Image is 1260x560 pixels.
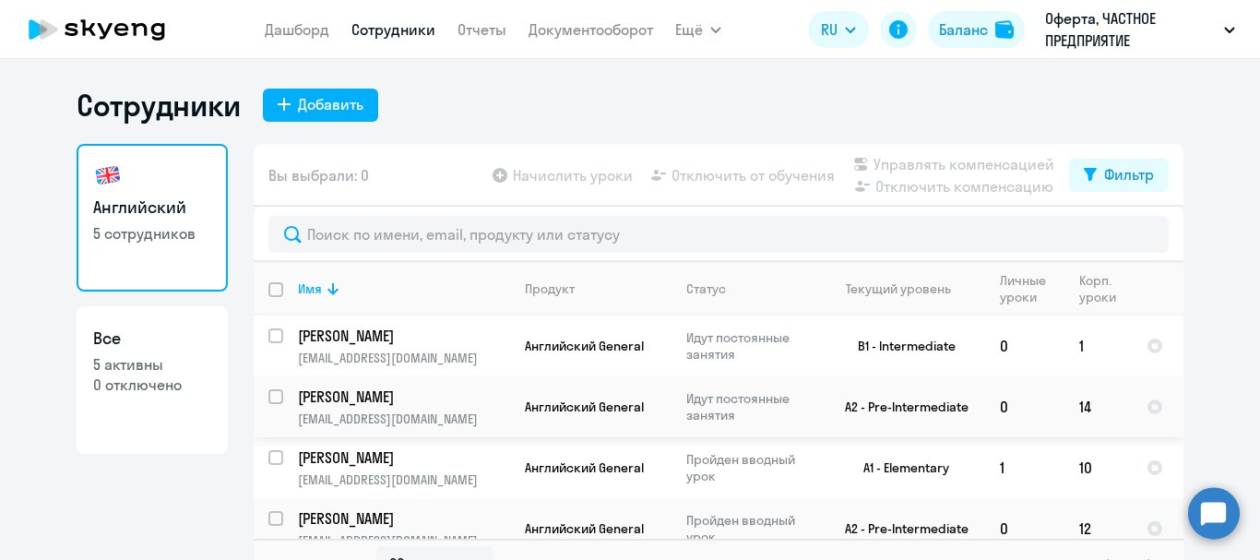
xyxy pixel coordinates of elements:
[529,20,653,39] a: Документооборот
[265,20,329,39] a: Дашборд
[298,326,509,346] a: [PERSON_NAME]
[298,326,506,346] p: [PERSON_NAME]
[525,399,644,415] span: Английский General
[1069,159,1169,192] button: Фильтр
[93,327,211,351] h3: Все
[928,11,1025,48] button: Балансbalance
[675,18,703,41] span: Ещё
[525,280,575,297] div: Продукт
[828,280,984,297] div: Текущий уровень
[77,144,228,292] a: Английский5 сотрудников
[298,280,509,297] div: Имя
[298,532,509,549] p: [EMAIL_ADDRESS][DOMAIN_NAME]
[814,316,985,376] td: B1 - Intermediate
[1079,272,1119,305] div: Корп. уроки
[525,338,644,354] span: Английский General
[985,376,1064,437] td: 0
[93,375,211,395] p: 0 отключено
[995,20,1014,39] img: balance
[985,316,1064,376] td: 0
[268,164,369,186] span: Вы выбрали: 0
[298,471,509,488] p: [EMAIL_ADDRESS][DOMAIN_NAME]
[1000,272,1064,305] div: Личные уроки
[686,280,813,297] div: Статус
[525,280,671,297] div: Продукт
[351,20,435,39] a: Сотрудники
[939,18,988,41] div: Баланс
[1064,437,1132,498] td: 10
[298,387,509,407] a: [PERSON_NAME]
[263,89,378,122] button: Добавить
[93,196,211,220] h3: Английский
[298,508,506,529] p: [PERSON_NAME]
[93,223,211,244] p: 5 сотрудников
[846,280,951,297] div: Текущий уровень
[268,216,1169,253] input: Поиск по имени, email, продукту или статусу
[686,280,726,297] div: Статус
[686,329,813,363] p: Идут постоянные занятия
[686,451,813,484] p: Пройден вводный урок
[298,93,363,115] div: Добавить
[1079,272,1131,305] div: Корп. уроки
[1064,498,1132,559] td: 12
[458,20,506,39] a: Отчеты
[525,459,644,476] span: Английский General
[77,306,228,454] a: Все5 активны0 отключено
[525,520,644,537] span: Английский General
[985,437,1064,498] td: 1
[686,512,813,545] p: Пройден вводный урок
[1036,7,1244,52] button: Оферта, ЧАСТНОЕ ПРЕДПРИЯТИЕ АГРОВИТАСЕРВИС
[686,390,813,423] p: Идут постоянные занятия
[821,18,838,41] span: RU
[93,161,123,190] img: english
[1104,163,1154,185] div: Фильтр
[675,11,721,48] button: Ещё
[814,437,985,498] td: A1 - Elementary
[1064,376,1132,437] td: 14
[985,498,1064,559] td: 0
[298,411,509,427] p: [EMAIL_ADDRESS][DOMAIN_NAME]
[298,350,509,366] p: [EMAIL_ADDRESS][DOMAIN_NAME]
[1064,316,1132,376] td: 1
[808,11,869,48] button: RU
[298,387,506,407] p: [PERSON_NAME]
[298,447,509,468] a: [PERSON_NAME]
[298,508,509,529] a: [PERSON_NAME]
[298,447,506,468] p: [PERSON_NAME]
[814,498,985,559] td: A2 - Pre-Intermediate
[298,280,322,297] div: Имя
[1045,7,1217,52] p: Оферта, ЧАСТНОЕ ПРЕДПРИЯТИЕ АГРОВИТАСЕРВИС
[1000,272,1052,305] div: Личные уроки
[93,354,211,375] p: 5 активны
[77,87,241,124] h1: Сотрудники
[814,376,985,437] td: A2 - Pre-Intermediate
